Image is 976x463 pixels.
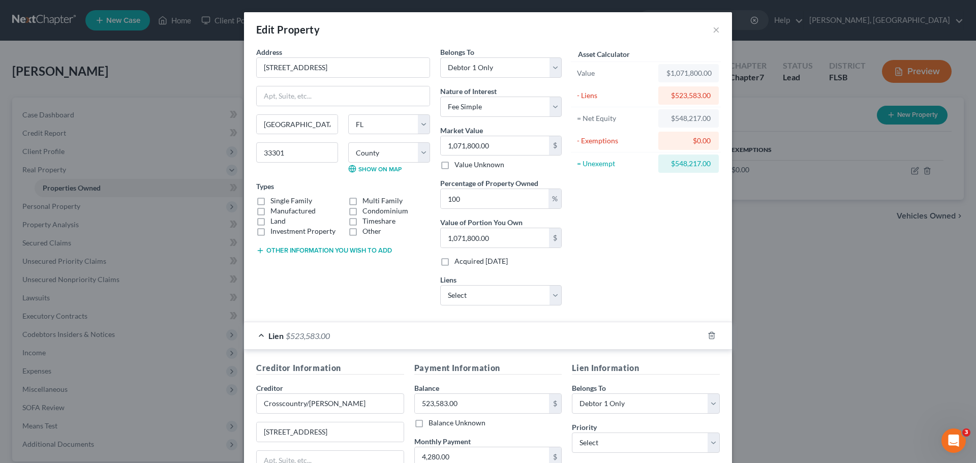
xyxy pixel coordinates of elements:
span: $523,583.00 [286,331,330,341]
span: Creditor [256,384,283,392]
h5: Creditor Information [256,362,404,375]
div: = Unexempt [577,159,654,169]
label: Acquired [DATE] [454,256,508,266]
label: Balance Unknown [429,418,485,428]
h5: Lien Information [572,362,720,375]
div: Value [577,68,654,78]
label: Monthly Payment [414,436,471,447]
input: 0.00 [441,136,549,156]
input: Enter city... [257,115,338,134]
label: Value of Portion You Own [440,217,523,228]
span: 3 [962,428,970,437]
label: Market Value [440,125,483,136]
label: Single Family [270,196,312,206]
span: Priority [572,423,597,431]
div: $548,217.00 [666,113,711,124]
label: Other [362,226,381,236]
label: Asset Calculator [578,49,630,59]
input: Enter address... [257,422,404,442]
div: $523,583.00 [666,90,711,101]
span: Lien [268,331,284,341]
label: Value Unknown [454,160,504,170]
div: $548,217.00 [666,159,711,169]
label: Nature of Interest [440,86,497,97]
button: × [713,23,720,36]
div: Edit Property [256,22,320,37]
label: Multi Family [362,196,403,206]
label: Liens [440,274,456,285]
label: Types [256,181,274,192]
label: Land [270,216,286,226]
input: 0.00 [441,189,548,208]
input: Enter zip... [256,142,338,163]
span: Belongs To [440,48,474,56]
label: Balance [414,383,439,393]
label: Manufactured [270,206,316,216]
div: - Exemptions [577,136,654,146]
div: $0.00 [666,136,711,146]
h5: Payment Information [414,362,562,375]
div: = Net Equity [577,113,654,124]
a: Show on Map [348,165,402,173]
label: Investment Property [270,226,335,236]
div: $1,071,800.00 [666,68,711,78]
label: Condominium [362,206,408,216]
div: $ [549,136,561,156]
div: $ [549,228,561,248]
label: Percentage of Property Owned [440,178,538,189]
div: $ [549,394,561,413]
input: 0.00 [441,228,549,248]
button: Other information you wish to add [256,246,392,255]
input: Apt, Suite, etc... [257,86,430,106]
div: % [548,189,561,208]
input: 0.00 [415,394,550,413]
iframe: Intercom live chat [941,428,966,453]
input: Enter address... [257,58,430,77]
span: Belongs To [572,384,606,392]
div: - Liens [577,90,654,101]
label: Timeshare [362,216,395,226]
input: Search creditor by name... [256,393,404,414]
span: Address [256,48,282,56]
